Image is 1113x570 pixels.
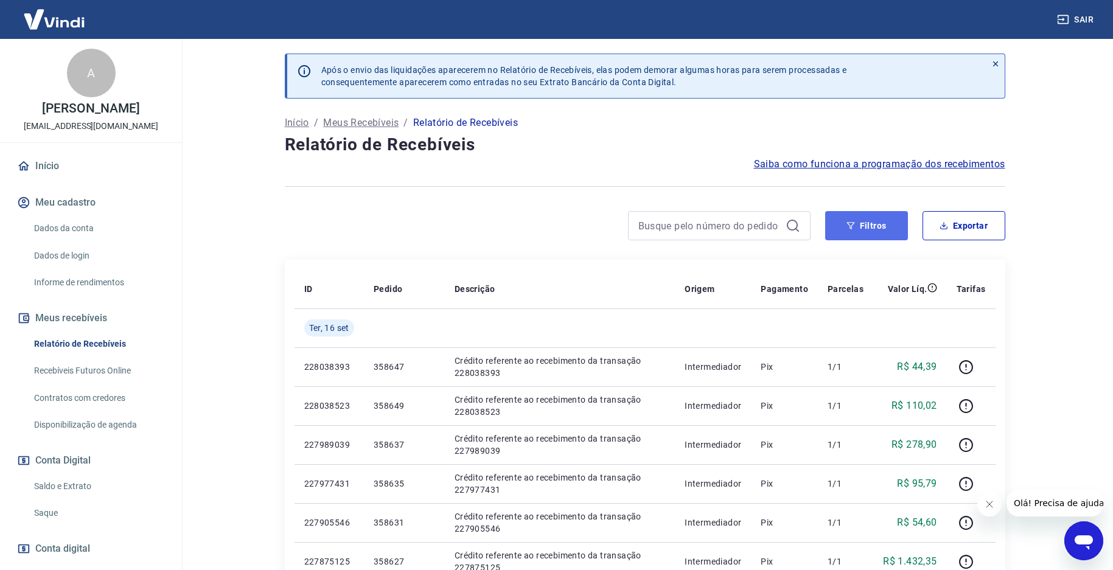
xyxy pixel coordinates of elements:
[29,332,167,356] a: Relatório de Recebíveis
[685,361,741,373] p: Intermediador
[304,283,313,295] p: ID
[374,283,402,295] p: Pedido
[828,283,864,295] p: Parcelas
[1007,490,1103,516] iframe: Mensagem da empresa
[321,64,847,88] p: Após o envio das liquidações aparecerem no Relatório de Recebíveis, elas podem demorar algumas ho...
[455,510,666,535] p: Crédito referente ao recebimento da transação 227905546
[29,270,167,295] a: Informe de rendimentos
[957,283,986,295] p: Tarifas
[15,447,167,474] button: Conta Digital
[897,360,937,374] p: R$ 44,39
[304,516,354,529] p: 227905546
[1055,9,1098,31] button: Sair
[828,361,864,373] p: 1/1
[314,116,318,130] p: /
[403,116,408,130] p: /
[309,322,349,334] span: Ter, 16 set
[35,540,90,557] span: Conta digital
[761,361,808,373] p: Pix
[455,355,666,379] p: Crédito referente ao recebimento da transação 228038393
[304,439,354,451] p: 227989039
[323,116,399,130] a: Meus Recebíveis
[891,437,937,452] p: R$ 278,90
[897,476,937,491] p: R$ 95,79
[15,1,94,38] img: Vindi
[455,433,666,457] p: Crédito referente ao recebimento da transação 227989039
[374,361,435,373] p: 358647
[455,394,666,418] p: Crédito referente ao recebimento da transação 228038523
[828,439,864,451] p: 1/1
[15,153,167,179] a: Início
[761,478,808,490] p: Pix
[685,555,741,568] p: Intermediador
[374,555,435,568] p: 358627
[24,120,158,133] p: [EMAIL_ADDRESS][DOMAIN_NAME]
[29,386,167,411] a: Contratos com credores
[891,398,937,413] p: R$ 110,02
[761,555,808,568] p: Pix
[29,501,167,526] a: Saque
[42,102,139,115] p: [PERSON_NAME]
[374,516,435,529] p: 358631
[413,116,518,130] p: Relatório de Recebíveis
[29,474,167,499] a: Saldo e Extrato
[304,400,354,412] p: 228038523
[828,516,864,529] p: 1/1
[888,283,927,295] p: Valor Líq.
[685,283,714,295] p: Origem
[685,439,741,451] p: Intermediador
[685,516,741,529] p: Intermediador
[638,217,781,235] input: Busque pelo número do pedido
[15,305,167,332] button: Meus recebíveis
[828,400,864,412] p: 1/1
[923,211,1005,240] button: Exportar
[761,516,808,529] p: Pix
[825,211,908,240] button: Filtros
[828,478,864,490] p: 1/1
[374,439,435,451] p: 358637
[754,157,1005,172] a: Saiba como funciona a programação dos recebimentos
[374,478,435,490] p: 358635
[455,471,666,496] p: Crédito referente ao recebimento da transação 227977431
[15,535,167,562] a: Conta digital
[67,49,116,97] div: A
[304,555,354,568] p: 227875125
[29,412,167,437] a: Disponibilização de agenda
[455,283,495,295] p: Descrição
[883,554,937,569] p: R$ 1.432,35
[761,283,808,295] p: Pagamento
[15,189,167,216] button: Meu cadastro
[761,439,808,451] p: Pix
[977,492,1002,516] iframe: Fechar mensagem
[29,216,167,241] a: Dados da conta
[685,400,741,412] p: Intermediador
[29,243,167,268] a: Dados de login
[285,116,309,130] a: Início
[374,400,435,412] p: 358649
[304,361,354,373] p: 228038393
[304,478,354,490] p: 227977431
[897,515,937,530] p: R$ 54,60
[29,358,167,383] a: Recebíveis Futuros Online
[1064,521,1103,560] iframe: Botão para abrir a janela de mensagens
[828,555,864,568] p: 1/1
[7,9,102,18] span: Olá! Precisa de ajuda?
[285,133,1005,157] h4: Relatório de Recebíveis
[685,478,741,490] p: Intermediador
[761,400,808,412] p: Pix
